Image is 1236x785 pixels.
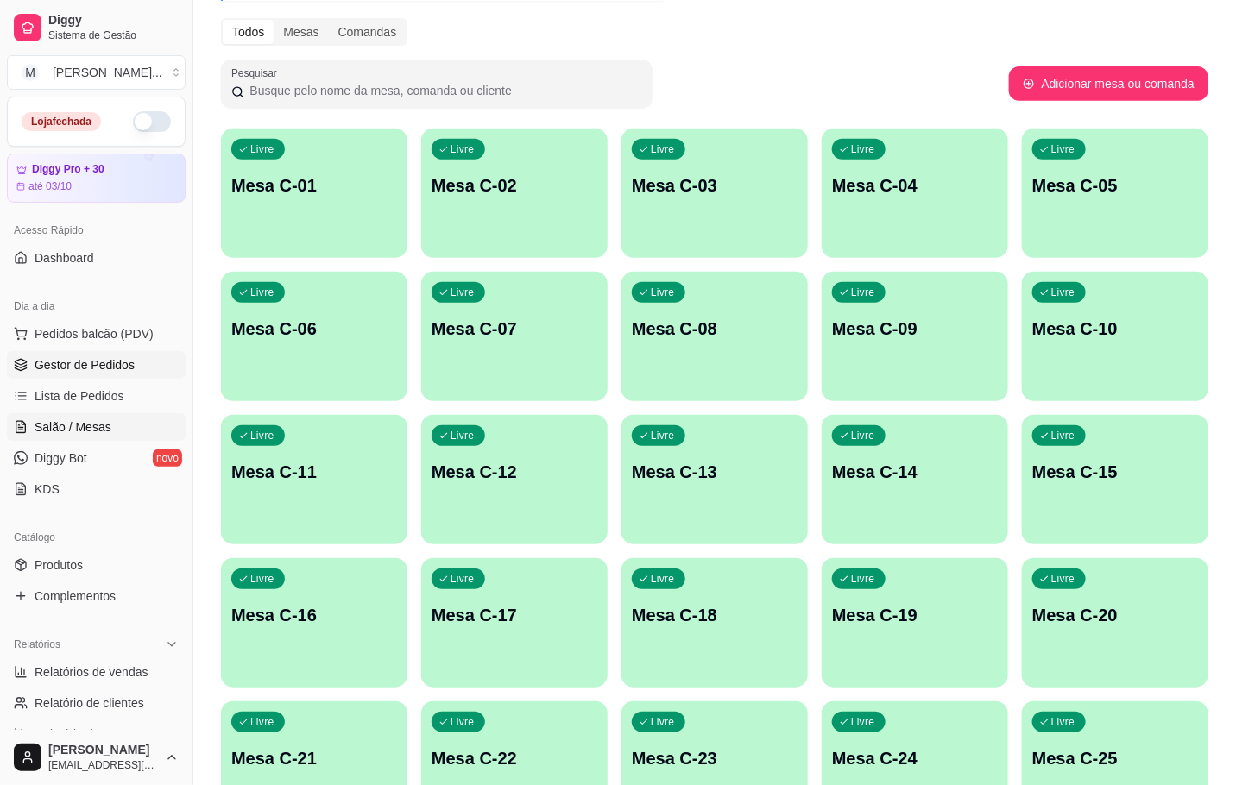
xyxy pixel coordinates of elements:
p: Livre [250,572,274,586]
input: Pesquisar [244,82,642,99]
button: LivreMesa C-04 [822,129,1008,258]
button: Pedidos balcão (PDV) [7,320,186,348]
span: Diggy Bot [35,449,87,467]
span: Diggy [48,13,179,28]
p: Livre [451,142,475,156]
article: Diggy Pro + 30 [32,163,104,176]
p: Livre [250,142,274,156]
button: LivreMesa C-18 [621,558,808,688]
p: Livre [250,715,274,729]
button: LivreMesa C-03 [621,129,808,258]
p: Mesa C-16 [231,603,397,627]
div: Acesso Rápido [7,217,186,244]
button: Adicionar mesa ou comanda [1009,66,1208,101]
p: Mesa C-10 [1032,317,1198,341]
button: [PERSON_NAME][EMAIL_ADDRESS][DOMAIN_NAME] [7,737,186,778]
a: Relatórios de vendas [7,658,186,686]
a: Dashboard [7,244,186,272]
p: Mesa C-22 [432,746,597,770]
p: Mesa C-19 [832,603,998,627]
span: [EMAIL_ADDRESS][DOMAIN_NAME] [48,758,158,772]
a: KDS [7,475,186,503]
button: LivreMesa C-16 [221,558,407,688]
a: Relatório de clientes [7,689,186,717]
p: Mesa C-02 [432,173,597,198]
p: Mesa C-20 [1032,603,1198,627]
p: Livre [1051,142,1075,156]
p: Livre [451,286,475,299]
a: Lista de Pedidos [7,382,186,410]
p: Mesa C-05 [1032,173,1198,198]
button: LivreMesa C-17 [421,558,608,688]
div: Mesas [274,20,328,44]
span: KDS [35,480,60,498]
button: Alterar Status [133,111,171,132]
span: [PERSON_NAME] [48,743,158,758]
span: Gestor de Pedidos [35,356,135,374]
p: Livre [250,429,274,443]
div: Catálogo [7,524,186,551]
p: Livre [851,715,875,729]
p: Mesa C-09 [832,317,998,341]
a: DiggySistema de Gestão [7,7,186,48]
p: Mesa C-18 [632,603,798,627]
span: Sistema de Gestão [48,28,179,42]
p: Livre [1051,429,1075,443]
p: Livre [851,142,875,156]
a: Diggy Botnovo [7,444,186,472]
p: Mesa C-03 [632,173,798,198]
button: LivreMesa C-19 [822,558,1008,688]
div: Comandas [329,20,407,44]
p: Livre [1051,286,1075,299]
p: Mesa C-24 [832,746,998,770]
p: Mesa C-14 [832,460,998,484]
span: Produtos [35,556,83,574]
p: Mesa C-12 [432,460,597,484]
p: Mesa C-17 [432,603,597,627]
button: LivreMesa C-09 [822,272,1008,401]
a: Produtos [7,551,186,579]
p: Mesa C-01 [231,173,397,198]
span: Dashboard [35,249,94,267]
p: Livre [451,715,475,729]
p: Livre [651,715,675,729]
div: Todos [223,20,274,44]
p: Mesa C-21 [231,746,397,770]
p: Livre [451,429,475,443]
span: M [22,64,39,81]
p: Mesa C-06 [231,317,397,341]
button: LivreMesa C-07 [421,272,608,401]
button: LivreMesa C-10 [1022,272,1208,401]
span: Relatórios de vendas [35,663,148,681]
span: Pedidos balcão (PDV) [35,325,154,342]
button: LivreMesa C-12 [421,415,608,544]
button: LivreMesa C-02 [421,129,608,258]
div: [PERSON_NAME] ... [53,64,162,81]
p: Mesa C-15 [1032,460,1198,484]
span: Relatório de mesas [35,725,139,743]
div: Dia a dia [7,292,186,320]
a: Diggy Pro + 30até 03/10 [7,154,186,203]
p: Livre [651,572,675,586]
a: Complementos [7,582,186,610]
button: LivreMesa C-20 [1022,558,1208,688]
a: Gestor de Pedidos [7,351,186,379]
p: Mesa C-04 [832,173,998,198]
p: Mesa C-08 [632,317,798,341]
p: Livre [1051,715,1075,729]
div: Loja fechada [22,112,101,131]
p: Livre [651,286,675,299]
p: Mesa C-23 [632,746,798,770]
p: Livre [451,572,475,586]
label: Pesquisar [231,66,283,80]
p: Mesa C-11 [231,460,397,484]
button: Select a team [7,55,186,90]
button: LivreMesa C-01 [221,129,407,258]
span: Lista de Pedidos [35,387,124,405]
p: Mesa C-13 [632,460,798,484]
span: Salão / Mesas [35,418,111,436]
button: LivreMesa C-05 [1022,129,1208,258]
span: Complementos [35,587,116,605]
p: Livre [1051,572,1075,586]
p: Livre [851,572,875,586]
